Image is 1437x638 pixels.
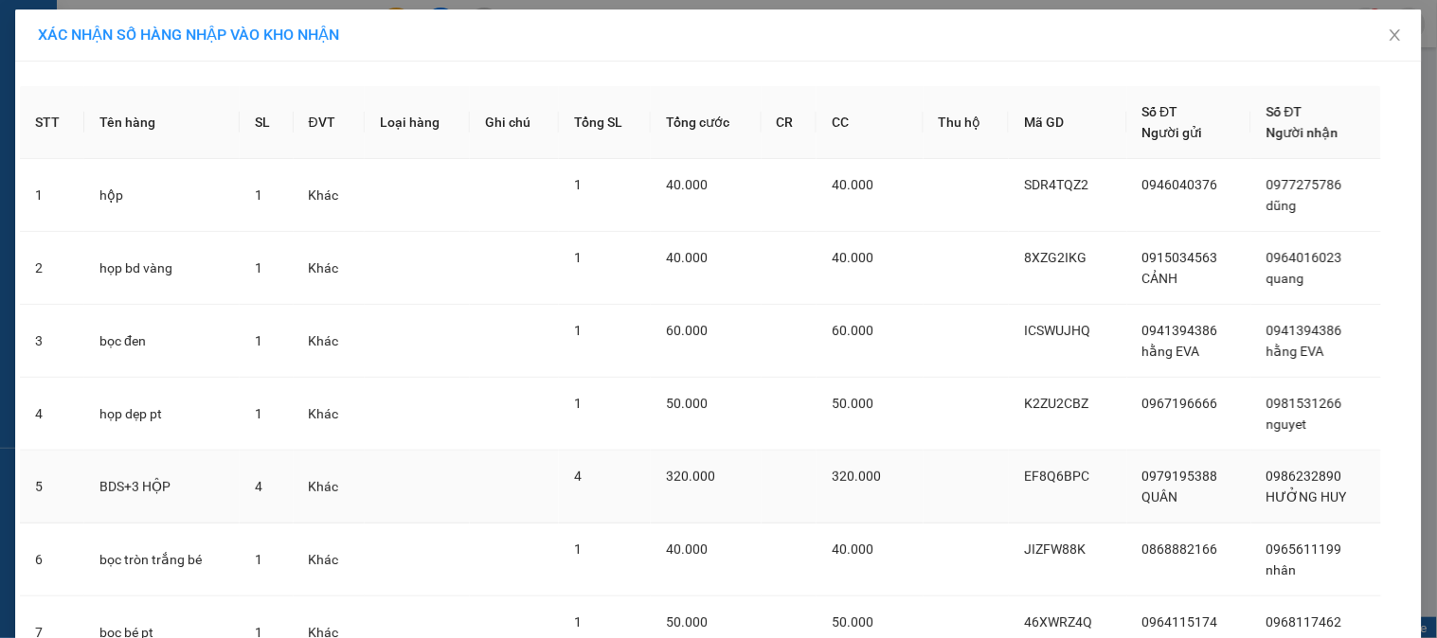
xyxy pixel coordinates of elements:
td: Khác [294,378,365,451]
span: hằng EVA [1142,344,1200,359]
span: 0977275786 [1266,177,1342,192]
span: 50.000 [832,614,873,629]
th: Loại hàng [365,86,470,159]
span: 60.000 [832,323,873,338]
th: Tên hàng [84,86,240,159]
span: QUÂN [1142,489,1178,505]
span: 40.000 [832,177,873,192]
th: CR [762,86,817,159]
td: Khác [294,523,365,596]
span: 60.000 [666,323,708,338]
span: 0964115174 [1142,614,1218,629]
span: Người gửi [1142,125,1203,140]
td: bọc tròn trắng bé [84,523,240,596]
td: hộp [84,159,240,232]
td: Khác [294,232,365,305]
th: Tổng cước [651,86,761,159]
th: Thu hộ [924,86,1009,159]
span: 320.000 [832,469,881,484]
th: ĐVT [294,86,365,159]
td: 2 [20,232,84,305]
td: Khác [294,305,365,378]
span: Số ĐT [1142,104,1178,119]
td: 5 [20,451,84,523]
span: 0967196666 [1142,396,1218,411]
span: 8XZG2IKG [1024,250,1087,265]
span: 40.000 [832,541,873,557]
th: SL [240,86,293,159]
span: 4 [574,469,582,484]
span: CẢNH [1142,271,1178,286]
span: 1 [255,187,262,203]
span: EF8Q6BPC [1024,469,1089,484]
td: bọc đen [84,305,240,378]
span: 4 [255,479,262,494]
span: 1 [574,250,582,265]
span: 1 [574,396,582,411]
th: STT [20,86,84,159]
td: Khác [294,159,365,232]
span: 1 [574,323,582,338]
span: 50.000 [666,396,708,411]
span: 1 [255,260,262,275]
span: 40.000 [666,541,708,557]
span: K2ZU2CBZ [1024,396,1088,411]
span: 40.000 [666,250,708,265]
span: 46XWRZ4Q [1024,614,1092,629]
th: Mã GD [1009,86,1126,159]
span: 1 [574,614,582,629]
span: 0981531266 [1266,396,1342,411]
span: ICSWUJHQ [1024,323,1090,338]
span: 50.000 [666,614,708,629]
span: quang [1266,271,1304,286]
span: 1 [255,333,262,348]
span: 1 [255,552,262,567]
span: 0979195388 [1142,469,1218,484]
span: JIZFW88K [1024,541,1086,557]
span: dũng [1266,198,1297,213]
th: CC [817,86,924,159]
span: 0941394386 [1266,323,1342,338]
td: BDS+3 HỘP [84,451,240,523]
span: 40.000 [832,250,873,265]
td: 6 [20,523,84,596]
span: 1 [574,177,582,192]
span: nguyet [1266,416,1307,432]
span: 0965611199 [1266,541,1342,557]
span: close [1388,27,1403,43]
span: nhân [1266,562,1297,577]
span: 0915034563 [1142,250,1218,265]
span: SDR4TQZ2 [1024,177,1088,192]
td: 1 [20,159,84,232]
span: Người nhận [1266,125,1338,140]
td: 3 [20,305,84,378]
span: 1 [255,406,262,421]
span: 0964016023 [1266,250,1342,265]
td: họp dẹp pt [84,378,240,451]
span: XÁC NHẬN SỐ HÀNG NHẬP VÀO KHO NHẬN [38,26,339,44]
span: hằng EVA [1266,344,1324,359]
td: họp bd vàng [84,232,240,305]
td: 4 [20,378,84,451]
th: Tổng SL [559,86,651,159]
span: 50.000 [832,396,873,411]
span: 0968117462 [1266,614,1342,629]
span: 0941394386 [1142,323,1218,338]
span: 0868882166 [1142,541,1218,557]
span: 1 [574,541,582,557]
span: 40.000 [666,177,708,192]
span: HƯỞNG HUY [1266,489,1347,505]
span: 0946040376 [1142,177,1218,192]
span: 320.000 [666,469,715,484]
td: Khác [294,451,365,523]
span: Số ĐT [1266,104,1302,119]
button: Close [1369,9,1422,62]
th: Ghi chú [470,86,559,159]
span: 0986232890 [1266,469,1342,484]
